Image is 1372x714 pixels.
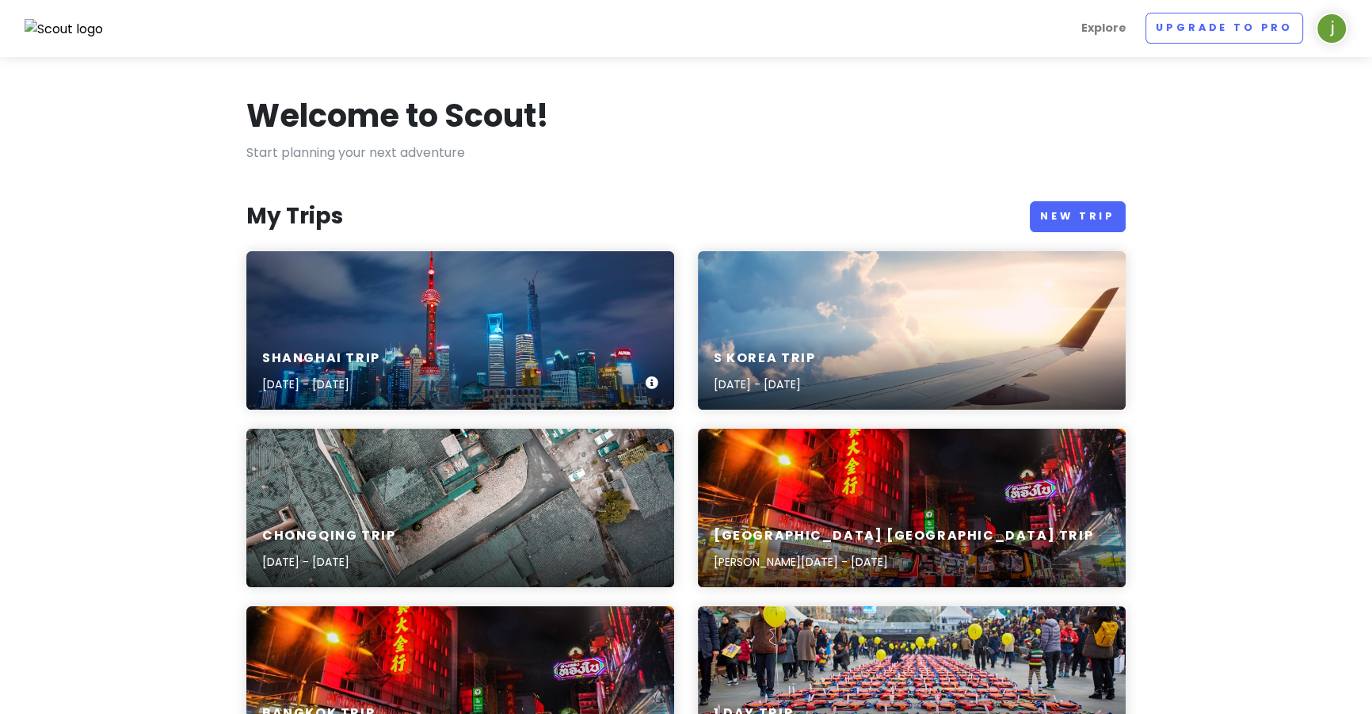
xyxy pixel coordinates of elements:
[714,528,1093,544] h6: [GEOGRAPHIC_DATA] [GEOGRAPHIC_DATA] Trip
[714,350,815,367] h6: S Korea Trip
[246,202,343,231] h3: My Trips
[262,376,380,393] p: [DATE] - [DATE]
[246,95,549,136] h1: Welcome to Scout!
[714,553,1093,571] p: [PERSON_NAME][DATE] - [DATE]
[714,376,815,393] p: [DATE] - [DATE]
[262,553,395,571] p: [DATE] - [DATE]
[262,350,380,367] h6: Shanghai Trip
[246,143,1126,163] p: Start planning your next adventure
[1030,201,1126,232] a: New Trip
[698,251,1126,410] a: aerial photography of airlinerS Korea Trip[DATE] - [DATE]
[698,429,1126,587] a: two auto rickshaw on the street[GEOGRAPHIC_DATA] [GEOGRAPHIC_DATA] Trip[PERSON_NAME][DATE] - [DATE]
[246,429,674,587] a: aerial photography of gray roofed housesChongqing Trip[DATE] - [DATE]
[262,528,395,544] h6: Chongqing Trip
[25,19,104,40] img: Scout logo
[246,251,674,410] a: architectural photograph of lighted city skyShanghai Trip[DATE] - [DATE]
